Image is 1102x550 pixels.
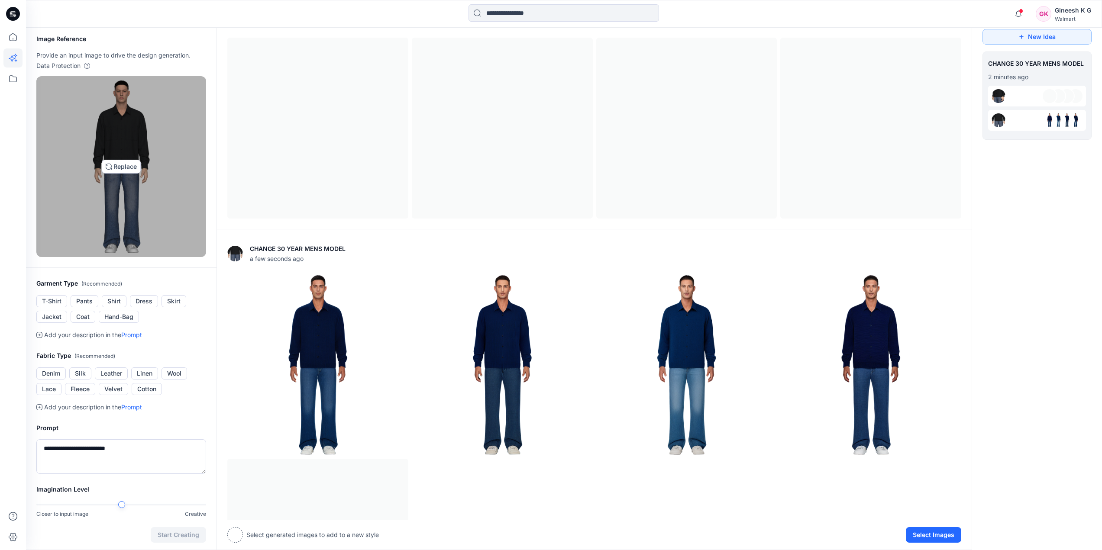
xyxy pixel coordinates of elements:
[36,367,66,380] button: Denim
[69,367,91,380] button: Silk
[982,29,1092,45] button: New Idea
[250,244,346,254] p: CHANGE 30 YEAR MENS MODEL
[132,383,162,395] button: Cotton
[65,383,95,395] button: Fleece
[1060,113,1074,127] img: 1.png
[36,61,81,71] p: Data Protection
[162,295,186,307] button: Skirt
[250,254,346,263] span: a few seconds ago
[1036,6,1051,22] div: GK
[227,246,243,261] img: eyJhbGciOiJIUzI1NiIsImtpZCI6IjAiLCJ0eXAiOiJKV1QifQ.eyJkYXRhIjp7InR5cGUiOiJzdG9yYWdlIiwicGF0aCI6Im...
[597,275,777,455] img: 2.png
[36,295,67,307] button: T-Shirt
[131,367,158,380] button: Linen
[162,367,187,380] button: Wool
[36,351,206,361] h2: Fabric Type
[121,331,142,338] a: Prompt
[988,57,1086,70] span: CHANGE 30 YEAR MENS MODEL
[36,484,206,495] h2: Imagination Level
[1043,113,1057,127] img: 3.png
[988,72,1086,82] p: September 25, 2025
[1069,113,1083,127] img: 0.png
[1055,16,1091,22] div: Walmart
[71,311,95,323] button: Coat
[93,80,149,253] img: eyJhbGciOiJIUzI1NiIsImtpZCI6IjAiLCJ0eXAiOiJKV1QifQ.eyJkYXRhIjp7InR5cGUiOiJzdG9yYWdlIiwicGF0aCI6Im...
[102,295,126,307] button: Shirt
[992,113,1005,127] img: eyJhbGciOiJIUzI1NiIsImtpZCI6IjAiLCJ0eXAiOiJKV1QifQ.eyJkYXRhIjp7InR5cGUiOiJzdG9yYWdlIiwicGF0aCI6Im...
[1055,5,1091,16] div: Gineesh K G
[36,383,61,395] button: Lace
[99,383,128,395] button: Velvet
[781,275,961,455] img: 3.png
[36,50,206,61] p: Provide an input image to drive the design generation.
[228,275,408,455] img: 0.png
[71,295,98,307] button: Pants
[906,527,961,543] button: Select Images
[36,423,206,433] h2: Prompt
[36,510,88,518] p: Closer to input image
[81,280,122,287] span: ( Recommended )
[130,295,158,307] button: Dress
[44,402,142,412] p: Add your description in the
[95,367,128,380] button: Leather
[74,353,115,359] span: ( Recommended )
[44,330,142,340] p: Add your description in the
[1051,113,1065,127] img: 2.png
[185,510,206,518] p: Creative
[121,403,142,411] a: Prompt
[246,530,379,540] p: Select generated images to add to a new style
[36,278,206,289] h2: Garment Type
[99,311,139,323] button: Hand-Bag
[36,311,67,323] button: Jacket
[412,275,592,455] img: 1.png
[36,34,206,44] h2: Image Reference
[992,89,1005,103] img: eyJhbGciOiJIUzI1NiIsImtpZCI6IjAiLCJ0eXAiOiJKV1QifQ.eyJkYXRhIjp7InR5cGUiOiJzdG9yYWdlIiwicGF0aCI6Im...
